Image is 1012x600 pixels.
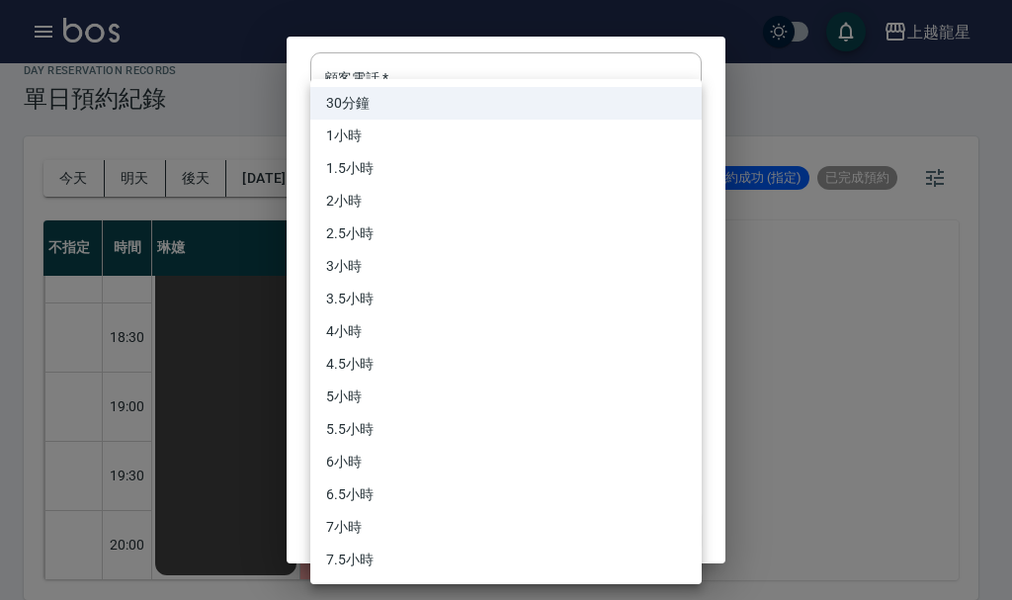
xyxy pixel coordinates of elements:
li: 4小時 [310,315,702,348]
li: 5小時 [310,381,702,413]
li: 2.5小時 [310,217,702,250]
li: 3小時 [310,250,702,283]
li: 5.5小時 [310,413,702,446]
li: 30分鐘 [310,87,702,120]
li: 4.5小時 [310,348,702,381]
li: 1小時 [310,120,702,152]
li: 2小時 [310,185,702,217]
li: 6.5小時 [310,478,702,511]
li: 7小時 [310,511,702,544]
li: 1.5小時 [310,152,702,185]
li: 6小時 [310,446,702,478]
li: 7.5小時 [310,544,702,576]
li: 3.5小時 [310,283,702,315]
